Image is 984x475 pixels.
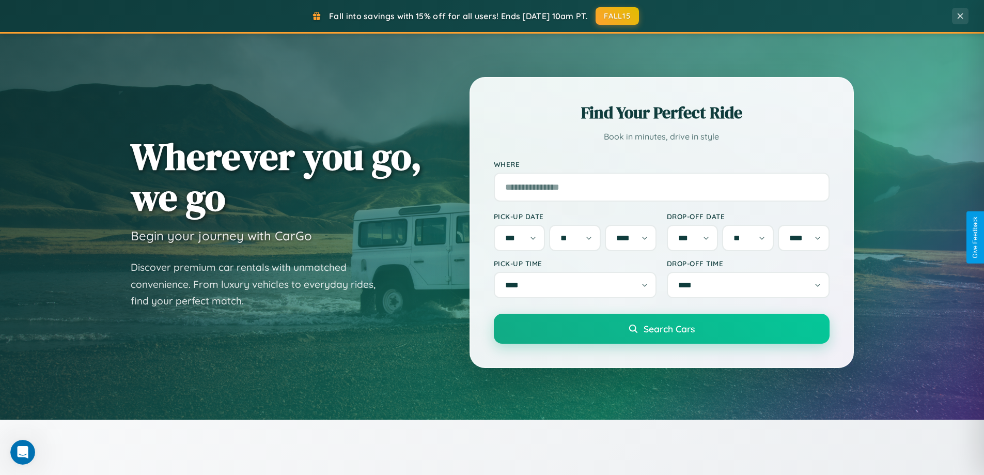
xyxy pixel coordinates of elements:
[494,259,657,268] label: Pick-up Time
[494,314,830,344] button: Search Cars
[667,259,830,268] label: Drop-off Time
[131,228,312,243] h3: Begin your journey with CarGo
[494,129,830,144] p: Book in minutes, drive in style
[972,217,979,258] div: Give Feedback
[494,101,830,124] h2: Find Your Perfect Ride
[131,259,389,310] p: Discover premium car rentals with unmatched convenience. From luxury vehicles to everyday rides, ...
[494,212,657,221] label: Pick-up Date
[131,136,422,218] h1: Wherever you go, we go
[596,7,639,25] button: FALL15
[329,11,588,21] span: Fall into savings with 15% off for all users! Ends [DATE] 10am PT.
[644,323,695,334] span: Search Cars
[10,440,35,465] iframe: Intercom live chat
[494,160,830,168] label: Where
[667,212,830,221] label: Drop-off Date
